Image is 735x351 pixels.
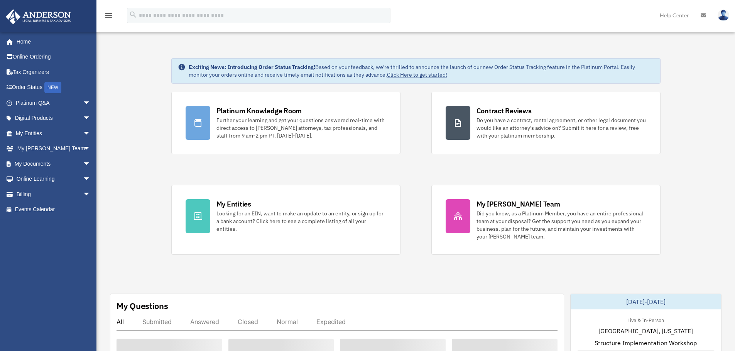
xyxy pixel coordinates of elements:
span: arrow_drop_down [83,141,98,157]
div: Based on your feedback, we're thrilled to announce the launch of our new Order Status Tracking fe... [189,63,654,79]
img: Anderson Advisors Platinum Portal [3,9,73,24]
span: arrow_drop_down [83,156,98,172]
a: Digital Productsarrow_drop_down [5,111,102,126]
span: arrow_drop_down [83,126,98,141]
div: My Questions [117,300,168,312]
a: Online Learningarrow_drop_down [5,171,102,187]
a: Events Calendar [5,202,102,217]
div: Expedited [316,318,346,326]
span: arrow_drop_down [83,186,98,202]
a: My [PERSON_NAME] Team Did you know, as a Platinum Member, you have an entire professional team at... [431,185,661,255]
a: My Entities Looking for an EIN, want to make an update to an entity, or sign up for a bank accoun... [171,185,400,255]
div: Live & In-Person [621,316,670,324]
span: arrow_drop_down [83,111,98,126]
a: My [PERSON_NAME] Teamarrow_drop_down [5,141,102,156]
span: arrow_drop_down [83,95,98,111]
a: My Entitiesarrow_drop_down [5,126,102,141]
div: Contract Reviews [476,106,532,116]
a: Online Ordering [5,49,102,65]
span: Structure Implementation Workshop [595,338,697,348]
i: search [129,10,137,19]
div: Closed [238,318,258,326]
a: Home [5,34,98,49]
div: Looking for an EIN, want to make an update to an entity, or sign up for a bank account? Click her... [216,210,386,233]
a: Billingarrow_drop_down [5,186,102,202]
div: My Entities [216,199,251,209]
a: Platinum Knowledge Room Further your learning and get your questions answered real-time with dire... [171,92,400,154]
div: Did you know, as a Platinum Member, you have an entire professional team at your disposal? Get th... [476,210,646,240]
a: Tax Organizers [5,64,102,80]
div: Answered [190,318,219,326]
div: My [PERSON_NAME] Team [476,199,560,209]
a: Order StatusNEW [5,80,102,96]
span: arrow_drop_down [83,171,98,187]
div: Further your learning and get your questions answered real-time with direct access to [PERSON_NAM... [216,116,386,139]
div: Normal [277,318,298,326]
div: All [117,318,124,326]
div: NEW [44,82,61,93]
div: Platinum Knowledge Room [216,106,302,116]
a: Click Here to get started! [387,71,447,78]
img: User Pic [718,10,729,21]
a: Platinum Q&Aarrow_drop_down [5,95,102,111]
strong: Exciting News: Introducing Order Status Tracking! [189,64,315,71]
i: menu [104,11,113,20]
a: My Documentsarrow_drop_down [5,156,102,171]
a: Contract Reviews Do you have a contract, rental agreement, or other legal document you would like... [431,92,661,154]
div: [DATE]-[DATE] [571,294,721,309]
a: menu [104,13,113,20]
span: [GEOGRAPHIC_DATA], [US_STATE] [598,326,693,336]
div: Submitted [142,318,172,326]
div: Do you have a contract, rental agreement, or other legal document you would like an attorney's ad... [476,116,646,139]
